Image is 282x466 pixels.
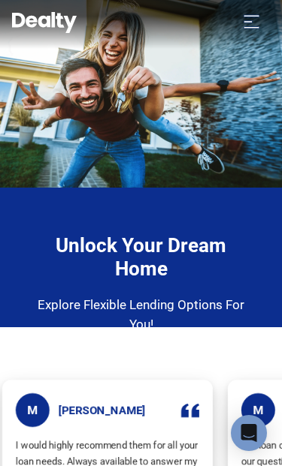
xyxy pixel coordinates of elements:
[16,393,50,427] span: M
[12,12,77,33] img: Dealty - Buy, Sell & Rent Homes
[8,425,49,466] iframe: BigID CMP Widget
[35,296,247,334] p: Explore Flexible Lending Options For You!
[231,415,267,451] div: Open Intercom Messenger
[35,234,247,281] h4: Unlock Your Dream Home
[241,393,275,427] span: M
[59,404,145,417] h5: [PERSON_NAME]
[233,9,270,33] button: Toggle navigation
